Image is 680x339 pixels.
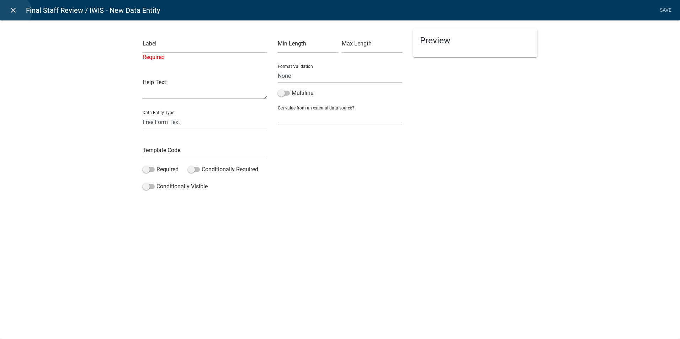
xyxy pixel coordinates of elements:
h5: Preview [420,36,530,46]
label: Required [143,165,179,174]
div: Required [143,53,267,61]
label: Conditionally Visible [143,182,208,191]
label: Multiline [278,89,313,97]
i: close [9,6,17,15]
label: Conditionally Required [188,165,258,174]
span: Final Staff Review / IWIS - New Data Entity [26,3,160,17]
